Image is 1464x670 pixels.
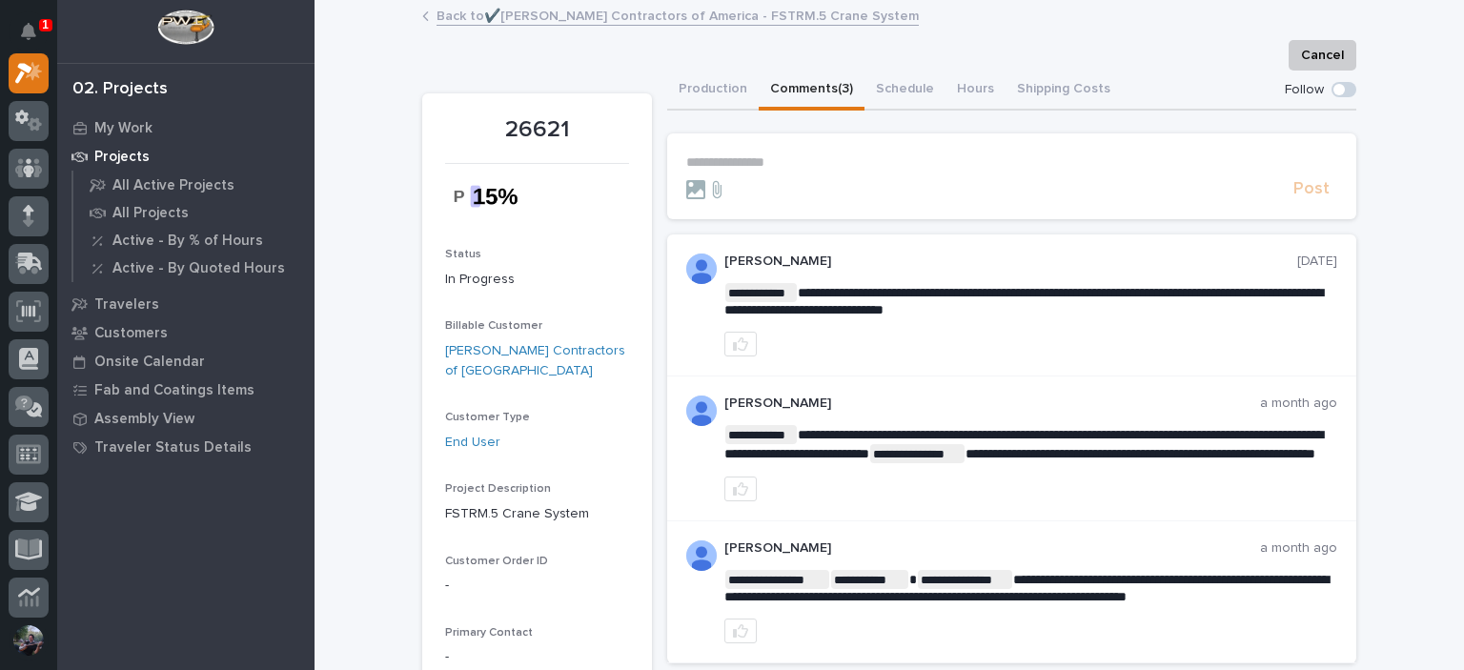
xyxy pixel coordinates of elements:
span: Billable Customer [445,320,542,332]
button: Post [1286,178,1337,200]
a: Traveler Status Details [57,433,315,461]
span: Customer Type [445,412,530,423]
p: Fab and Coatings Items [94,382,254,399]
button: Hours [945,71,1006,111]
button: Notifications [9,11,49,51]
span: Primary Contact [445,627,533,639]
p: [DATE] [1297,254,1337,270]
div: Notifications1 [24,23,49,53]
p: 26621 [445,116,629,144]
p: - [445,576,629,596]
a: My Work [57,113,315,142]
button: Schedule [864,71,945,111]
a: Assembly View [57,404,315,433]
p: Traveler Status Details [94,439,252,457]
p: a month ago [1260,540,1337,557]
a: Fab and Coatings Items [57,376,315,404]
p: Customers [94,325,168,342]
p: In Progress [445,270,629,290]
img: ALV-UjVK11pvv0JrxM8bNkTQWfv4xnZ85s03ZHtFT3xxB8qVTUjtPHO-DWWZTEdA35mZI6sUjE79Qfstu9ANu_EFnWHbkWd3s... [686,396,717,426]
p: All Projects [112,205,189,222]
p: All Active Projects [112,177,234,194]
p: Projects [94,149,150,166]
button: like this post [724,332,757,356]
a: End User [445,433,500,453]
p: Follow [1285,82,1324,98]
p: Active - By % of Hours [112,233,263,250]
p: Active - By Quoted Hours [112,260,285,277]
a: Back to✔️[PERSON_NAME] Contractors of America - FSTRM.5 Crane System [437,4,919,26]
p: 1 [42,18,49,31]
a: Active - By % of Hours [73,227,315,254]
p: - [445,647,629,667]
a: Projects [57,142,315,171]
button: users-avatar [9,620,49,660]
img: ALV-UjVK11pvv0JrxM8bNkTQWfv4xnZ85s03ZHtFT3xxB8qVTUjtPHO-DWWZTEdA35mZI6sUjE79Qfstu9ANu_EFnWHbkWd3s... [686,254,717,284]
p: Onsite Calendar [94,354,205,371]
button: Comments (3) [759,71,864,111]
p: [PERSON_NAME] [724,396,1260,412]
span: Status [445,249,481,260]
p: [PERSON_NAME] [724,540,1260,557]
a: Customers [57,318,315,347]
p: Travelers [94,296,159,314]
img: Workspace Logo [157,10,213,45]
button: Cancel [1289,40,1356,71]
span: Customer Order ID [445,556,548,567]
p: My Work [94,120,152,137]
p: FSTRM.5 Crane System [445,504,629,524]
p: [PERSON_NAME] [724,254,1297,270]
span: Cancel [1301,44,1344,67]
img: gzexoD5lXTFPqc4y7z1_Zlx8n0u8efC3FdhOhZP8HIM [445,175,538,218]
a: All Projects [73,199,315,226]
a: Active - By Quoted Hours [73,254,315,281]
span: Post [1293,178,1330,200]
div: 02. Projects [72,79,168,100]
img: AD5-WCmqz5_Kcnfb-JNJs0Fv3qBS0Jz1bxG2p1UShlkZ8J-3JKvvASxRW6Lr0wxC8O3POQnnEju8qItGG9E5Uxbglh-85Yquq... [686,540,717,571]
p: a month ago [1260,396,1337,412]
a: [PERSON_NAME] Contractors of [GEOGRAPHIC_DATA] [445,341,629,381]
p: Assembly View [94,411,194,428]
button: like this post [724,619,757,643]
button: Shipping Costs [1006,71,1122,111]
a: Travelers [57,290,315,318]
button: like this post [724,477,757,501]
a: All Active Projects [73,172,315,198]
span: Project Description [445,483,551,495]
button: Production [667,71,759,111]
a: Onsite Calendar [57,347,315,376]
